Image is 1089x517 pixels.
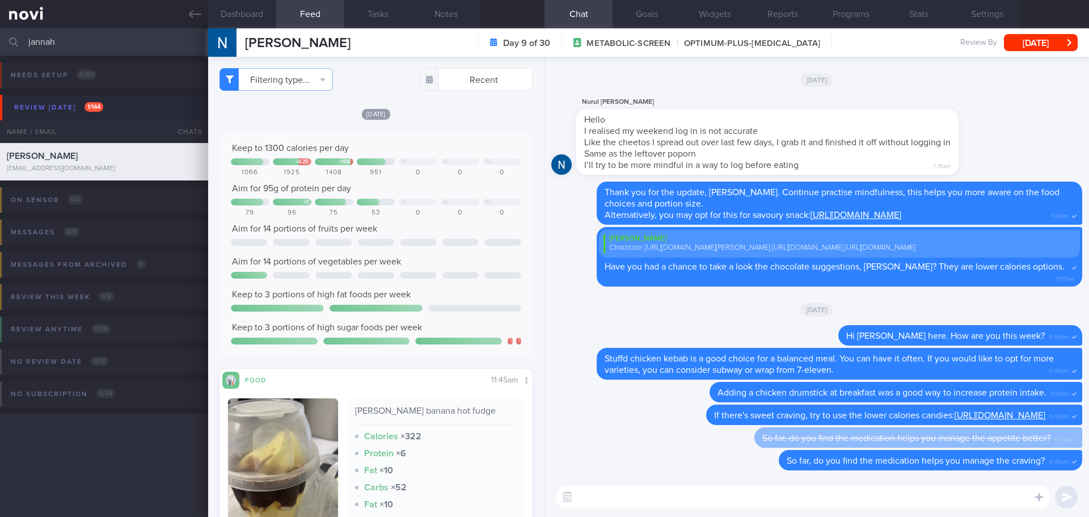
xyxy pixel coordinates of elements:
[1050,410,1069,421] span: 6:03pm
[163,120,208,143] div: Chats
[273,209,311,217] div: 96
[714,411,1045,420] span: If there's sweet craving, try to use the lower calories candies:
[605,354,1054,375] span: Stuffd chicken kebab is a good choice for a balanced meal. You can have it often. If you would li...
[8,192,86,208] div: On sensor
[232,224,377,233] span: Aim for 14 portions of fruits per week
[355,405,516,425] div: [PERSON_NAME] banana hot fudge
[671,38,821,49] span: OPTIMUM-PLUS-[MEDICAL_DATA]
[402,199,407,205] div: Fr
[296,159,309,165] div: + 625
[1049,455,1069,466] span: 6:06pm
[441,169,479,177] div: 0
[399,169,437,177] div: 0
[1049,364,1069,375] span: 6:00pm
[603,243,1075,253] div: Chocolate: [URL][DOMAIN_NAME][PERSON_NAME] [URL][DOMAIN_NAME] [URL][DOMAIN_NAME]
[486,159,492,165] div: Su
[1051,387,1069,398] span: 6:01pm
[364,432,398,441] strong: Calories
[762,434,1050,443] span: So far, do you find the medication helps you manage the appetite better?
[491,376,518,384] span: 11:45am
[245,36,351,50] span: [PERSON_NAME]
[231,209,269,217] div: 79
[232,257,401,266] span: Aim for 14 portions of vegetables per week
[364,483,389,492] strong: Carbs
[444,199,450,205] div: Sa
[64,227,79,237] span: 0 / 11
[846,331,1045,341] span: Hi [PERSON_NAME] here. How are you this week?
[232,290,411,299] span: Keep to 3 portions of high fat foods per week
[273,169,311,177] div: 1925
[483,169,521,177] div: 0
[933,159,951,170] span: 7:36am
[357,209,395,217] div: 53
[85,102,103,112] span: 1 / 144
[8,354,111,369] div: No review date
[603,234,1075,243] div: [PERSON_NAME]
[486,199,492,205] div: Su
[239,375,285,384] div: Food
[717,388,1046,397] span: Adding a chicken drumstick at breakfast was a good way to increase protein intake.
[576,95,993,109] div: Nurul [PERSON_NAME]
[584,138,951,147] span: Like the cheetos I spread out over last few days, I grab it and finished it off without logging in
[586,38,670,49] span: METABOLIC-SCREEN
[811,211,901,220] a: [URL][DOMAIN_NAME]
[8,68,99,83] div: Needs setup
[8,386,118,402] div: No subscription
[400,432,421,441] strong: × 322
[391,483,407,492] strong: × 52
[77,70,96,79] span: 0 / 101
[1051,209,1069,220] span: 11:43am
[483,209,521,217] div: 0
[1056,272,1074,283] span: 11:57am
[1055,432,1074,443] span: 6:05pm
[787,456,1045,465] span: So far, do you find the medication helps you manage the craving?
[801,73,833,87] span: [DATE]
[339,159,351,165] div: + 108
[8,289,117,305] div: Review this week
[584,127,758,136] span: I realised my weekend log in is not accurate
[1049,330,1069,341] span: 5:58pm
[584,115,605,124] span: Hello
[441,209,479,217] div: 0
[801,303,833,317] span: [DATE]
[315,169,353,177] div: 1408
[7,165,201,173] div: [EMAIL_ADDRESS][DOMAIN_NAME]
[232,184,351,193] span: Aim for 95g of protein per day
[364,449,394,458] strong: Protein
[396,449,406,458] strong: × 6
[402,159,407,165] div: Fr
[503,37,550,49] strong: Day 9 of 30
[231,169,269,177] div: 1066
[362,109,390,120] span: [DATE]
[91,356,108,366] span: 0 / 16
[7,152,78,161] span: [PERSON_NAME]
[960,38,997,48] span: Review By
[136,259,146,269] span: 0
[364,466,377,475] strong: Fat
[584,149,696,158] span: Same as the leftover poporn
[379,466,393,475] strong: × 10
[303,199,309,205] div: + 1
[399,209,437,217] div: 0
[8,225,82,240] div: Messages
[91,324,111,334] span: 0 / 29
[232,323,422,332] span: Keep to 3 portions of high sugar foods per week
[357,169,395,177] div: 951
[11,100,106,115] div: Review [DATE]
[605,188,1060,208] span: Thank you for the update, [PERSON_NAME]. Continue practise mindfulness, this helps you more aware...
[605,262,1065,271] span: Have you had a chance to take a look the chocolate suggestions, [PERSON_NAME]? They are lower cal...
[220,68,333,91] button: Filtering type...
[96,389,115,398] span: 0 / 24
[8,257,149,272] div: Messages from Archived
[605,211,901,220] span: Alternatively, you may opt for this for savoury snack:
[584,161,799,170] span: I’ll try to be more mindful in a way to log before eating
[68,195,83,204] span: 0 / 6
[955,411,1045,420] a: [URL][DOMAIN_NAME]
[364,500,377,509] strong: Fat
[379,500,393,509] strong: × 10
[315,209,353,217] div: 75
[1004,34,1078,51] button: [DATE]
[8,322,113,337] div: Review anytime
[99,292,114,301] span: 0 / 6
[444,159,450,165] div: Sa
